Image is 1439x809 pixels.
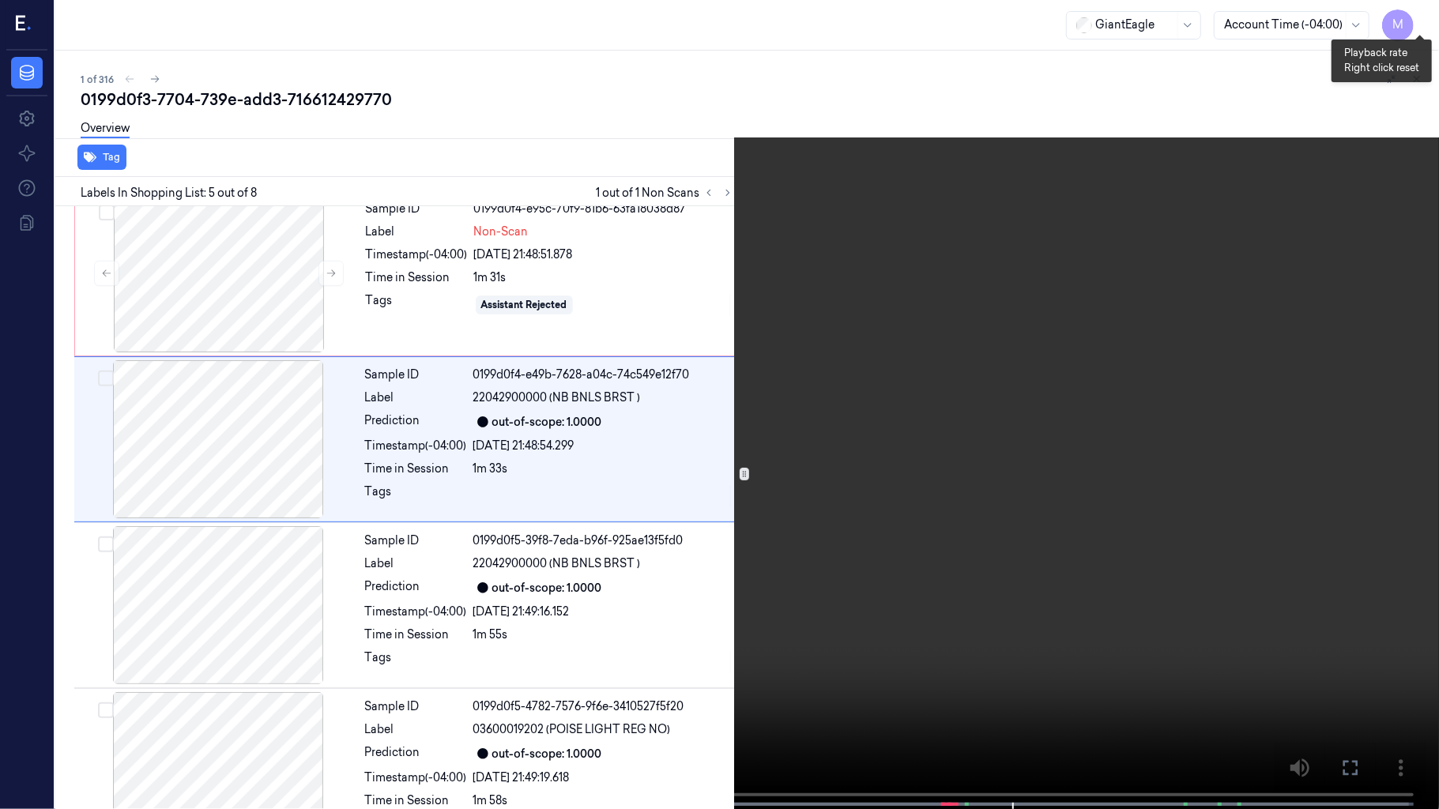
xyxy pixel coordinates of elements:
[366,224,468,240] div: Label
[365,461,467,477] div: Time in Session
[473,389,641,406] span: 22042900000 (NB BNLS BRST )
[473,438,734,454] div: [DATE] 21:48:54.299
[98,536,114,552] button: Select row
[365,555,467,572] div: Label
[365,769,467,786] div: Timestamp (-04:00)
[366,269,468,286] div: Time in Session
[98,702,114,718] button: Select row
[474,201,733,217] div: 0199d0f4-e95c-70f9-81b6-63fa18038d87
[481,298,567,312] div: Assistant Rejected
[98,371,114,386] button: Select row
[81,185,257,201] span: Labels In Shopping List: 5 out of 8
[473,792,734,809] div: 1m 58s
[365,792,467,809] div: Time in Session
[365,627,467,643] div: Time in Session
[473,769,734,786] div: [DATE] 21:49:19.618
[474,246,733,263] div: [DATE] 21:48:51.878
[365,438,467,454] div: Timestamp (-04:00)
[365,532,467,549] div: Sample ID
[492,580,602,596] div: out-of-scope: 1.0000
[365,744,467,763] div: Prediction
[77,145,126,170] button: Tag
[366,246,468,263] div: Timestamp (-04:00)
[99,205,115,220] button: Select row
[365,578,467,597] div: Prediction
[473,604,734,620] div: [DATE] 21:49:16.152
[492,414,602,431] div: out-of-scope: 1.0000
[81,73,114,86] span: 1 of 316
[365,604,467,620] div: Timestamp (-04:00)
[365,649,467,675] div: Tags
[473,367,734,383] div: 0199d0f4-e49b-7628-a04c-74c549e12f70
[81,120,130,138] a: Overview
[473,532,734,549] div: 0199d0f5-39f8-7eda-b96f-925ae13f5fd0
[474,224,529,240] span: Non-Scan
[365,698,467,715] div: Sample ID
[365,389,467,406] div: Label
[473,698,734,715] div: 0199d0f5-4782-7576-9f6e-3410527f5f20
[1382,9,1414,41] button: M
[81,88,1426,111] div: 0199d0f3-7704-739e-add3-716612429770
[473,461,734,477] div: 1m 33s
[365,721,467,738] div: Label
[473,721,671,738] span: 03600019202 (POISE LIGHT REG NO)
[473,555,641,572] span: 22042900000 (NB BNLS BRST )
[596,183,737,202] span: 1 out of 1 Non Scans
[366,201,468,217] div: Sample ID
[492,746,602,762] div: out-of-scope: 1.0000
[365,484,467,509] div: Tags
[473,627,734,643] div: 1m 55s
[474,269,733,286] div: 1m 31s
[365,367,467,383] div: Sample ID
[365,412,467,431] div: Prediction
[366,292,468,318] div: Tags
